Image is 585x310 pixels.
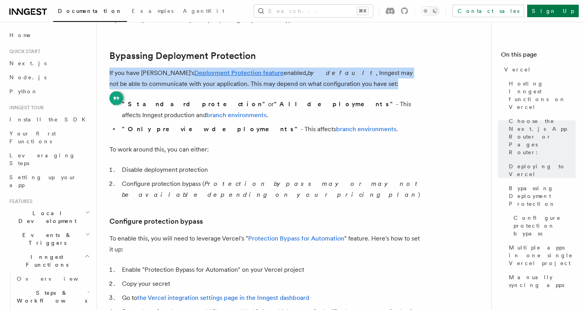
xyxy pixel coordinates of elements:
[421,6,440,16] button: Toggle dark mode
[122,125,301,133] strong: "Only preview deployments"
[9,60,47,66] span: Next.js
[506,241,576,270] a: Multiple apps in one single Vercel project
[509,80,576,111] span: Hosting Inngest functions on Vercel
[109,50,256,61] a: Bypassing Deployment Protection
[120,164,422,175] li: Disable deployment protection
[501,62,576,77] a: Vercel
[6,48,40,55] span: Quick start
[122,180,421,198] em: Protection bypass may or may not be available depending on your pricing plan
[506,114,576,159] a: Choose the Next.js App Router or Pages Router:
[6,105,44,111] span: Inngest tour
[6,112,92,126] a: Install the SDK
[120,178,422,200] li: Configure protection bypass ( )
[6,84,92,98] a: Python
[109,233,422,255] p: To enable this, you will need to leverage Vercel's " " feature. Here's how to set it up:
[17,276,97,282] span: Overview
[109,68,422,89] p: If you have [PERSON_NAME]'s enabled, , Inngest may not be able to communicate with your applicati...
[137,294,309,301] a: the Vercel integration settings page in the Inngest dashboard
[120,124,422,135] li: - This affects .
[6,56,92,70] a: Next.js
[6,206,92,228] button: Local Development
[274,100,396,108] strong: "All deployments"
[506,159,576,181] a: Deploying to Vercel
[53,2,127,22] a: Documentation
[127,2,178,21] a: Examples
[6,28,92,42] a: Home
[183,8,224,14] span: AgentKit
[501,50,576,62] h4: On this page
[120,264,422,275] li: Enable "Protection Bypass for Automation" on your Vercel project
[308,69,376,77] em: by default
[6,250,92,272] button: Inngest Functions
[527,5,579,17] a: Sign Up
[506,270,576,292] a: Manually syncing apps
[509,244,576,267] span: Multiple apps in one single Vercel project
[506,181,576,211] a: Bypassing Deployment Protection
[109,216,203,227] a: Configure protection bypass
[513,214,576,237] span: Configure protection bypass
[254,5,373,17] button: Search...⌘K
[14,289,87,305] span: Steps & Workflows
[6,170,92,192] a: Setting up your app
[120,99,422,121] li: or - This affects Inngest production and .
[357,7,368,15] kbd: ⌘K
[9,74,47,80] span: Node.js
[453,5,524,17] a: Contact sales
[9,174,77,188] span: Setting up your app
[6,126,92,148] a: Your first Functions
[6,209,85,225] span: Local Development
[58,8,122,14] span: Documentation
[510,211,576,241] a: Configure protection bypass
[6,231,85,247] span: Events & Triggers
[178,2,229,21] a: AgentKit
[248,235,344,242] a: Protection Bypass for Automation
[336,125,396,133] a: branch environments
[14,272,92,286] a: Overview
[509,184,576,208] span: Bypassing Deployment Protection
[109,144,422,155] p: To work around this, you can either:
[6,148,92,170] a: Leveraging Steps
[6,198,32,205] span: Features
[9,130,56,144] span: Your first Functions
[206,111,267,119] a: branch environments
[504,66,531,73] span: Vercel
[122,100,268,108] strong: "Standard protection"
[132,8,174,14] span: Examples
[120,278,422,289] li: Copy your secret
[9,31,31,39] span: Home
[506,77,576,114] a: Hosting Inngest functions on Vercel
[9,152,75,166] span: Leveraging Steps
[14,286,92,308] button: Steps & Workflows
[6,253,84,269] span: Inngest Functions
[9,116,90,123] span: Install the SDK
[194,69,284,77] a: Deployment Protection feature
[9,88,38,94] span: Python
[6,70,92,84] a: Node.js
[120,292,422,303] li: Go to
[509,273,576,289] span: Manually syncing apps
[509,117,576,156] span: Choose the Next.js App Router or Pages Router:
[509,162,576,178] span: Deploying to Vercel
[6,228,92,250] button: Events & Triggers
